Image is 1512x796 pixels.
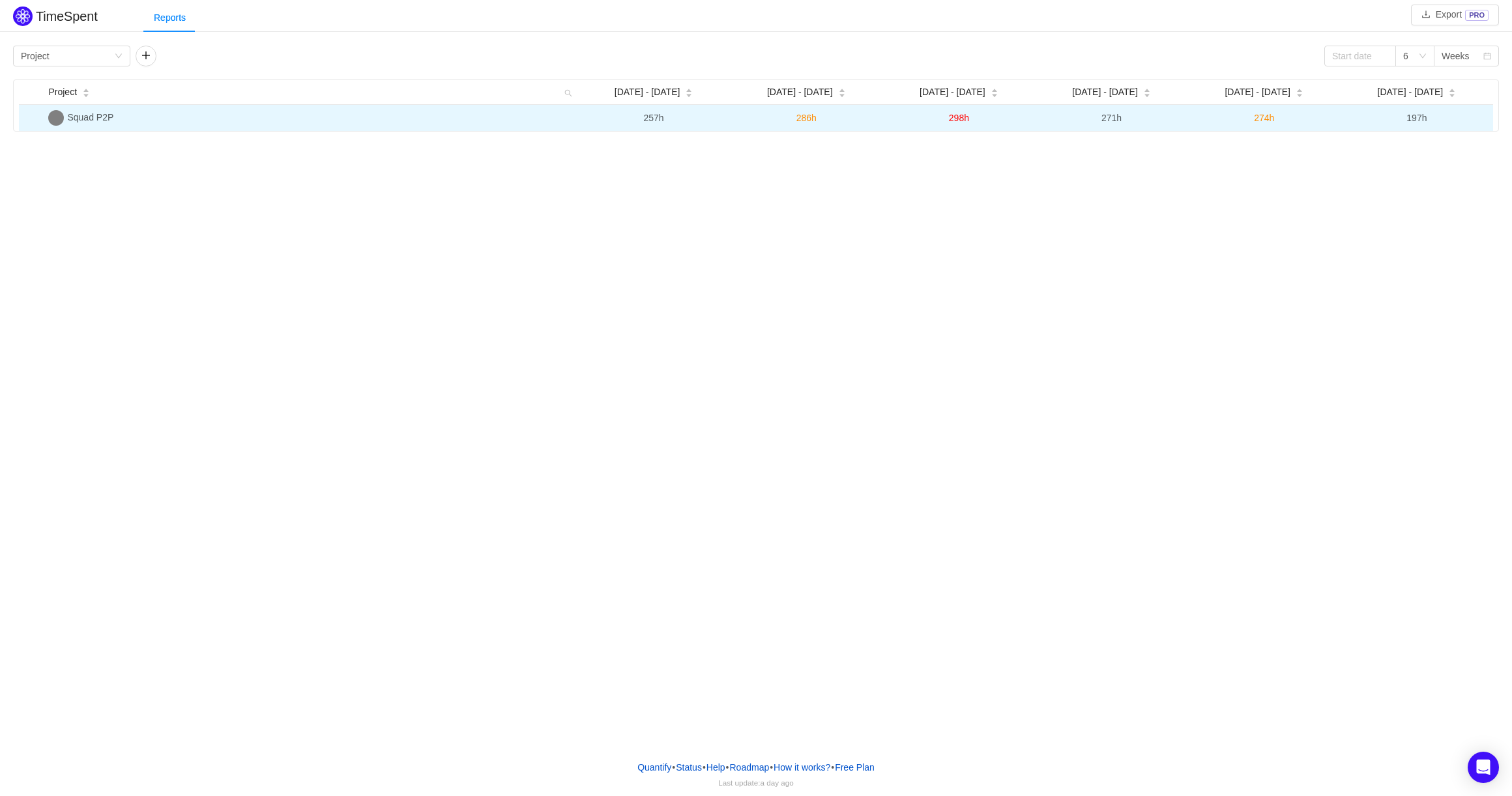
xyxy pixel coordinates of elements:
span: • [770,762,773,773]
div: Sort [991,87,998,96]
span: [DATE] - [DATE] [1378,85,1444,99]
input: Start date [1324,46,1396,66]
span: • [703,762,706,773]
div: Project [21,46,50,66]
span: Squad P2P [67,112,113,122]
a: Help [706,758,726,777]
span: [DATE] - [DATE] [615,85,680,99]
span: Last update: [718,778,793,787]
div: Sort [838,87,846,96]
span: a day ago [760,778,793,787]
i: icon: caret-up [1296,87,1303,91]
i: icon: caret-down [83,92,90,96]
span: [DATE] - [DATE] [1225,85,1290,99]
i: icon: caret-up [1449,87,1456,91]
div: Sort [685,87,693,96]
a: Roadmap [729,758,770,777]
i: icon: caret-down [991,92,998,96]
button: icon: downloadExportPRO [1411,5,1499,25]
i: icon: caret-up [991,87,998,91]
div: Weeks [1442,46,1470,66]
i: icon: caret-down [1449,92,1456,96]
div: 6 [1403,46,1408,66]
span: • [831,762,834,773]
i: icon: caret-down [1296,92,1303,96]
button: icon: plus [136,46,156,66]
span: • [726,762,729,773]
div: Open Intercom Messenger [1468,752,1499,783]
div: Sort [1296,87,1303,96]
img: SP [48,110,64,126]
div: Reports [143,3,196,33]
button: How it works? [773,758,831,777]
i: icon: caret-down [686,92,693,96]
span: 197h [1406,113,1427,123]
i: icon: calendar [1483,52,1491,61]
i: icon: caret-up [1143,87,1150,91]
span: • [672,762,675,773]
h2: TimeSpent [36,9,98,23]
i: icon: caret-down [1143,92,1150,96]
i: icon: caret-up [838,87,845,91]
div: Sort [82,87,90,96]
i: icon: down [115,52,123,61]
span: [DATE] - [DATE] [767,85,833,99]
button: Free Plan [834,758,875,777]
div: Sort [1143,87,1151,96]
span: 271h [1101,113,1122,123]
span: Project [48,85,77,99]
a: Status [675,758,703,777]
i: icon: caret-up [686,87,693,91]
i: icon: search [559,80,577,104]
span: [DATE] - [DATE] [920,85,985,99]
i: icon: caret-down [838,92,845,96]
div: Sort [1448,87,1456,96]
i: icon: caret-up [83,87,90,91]
span: 257h [644,113,664,123]
span: 286h [796,113,817,123]
span: 274h [1254,113,1274,123]
img: Quantify logo [13,7,33,26]
i: icon: down [1419,52,1427,61]
span: 298h [949,113,969,123]
span: [DATE] - [DATE] [1072,85,1138,99]
a: Quantify [637,758,672,777]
